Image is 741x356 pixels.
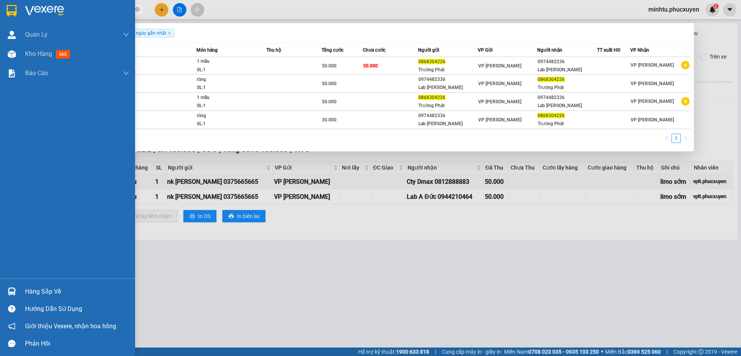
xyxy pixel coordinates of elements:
[418,59,445,64] span: 0868304226
[681,134,690,143] li: Next Page
[322,63,337,69] span: 50.000
[538,58,597,66] div: 0974482236
[25,303,129,315] div: Hướng dẫn sử dụng
[538,77,565,82] span: 0868304226
[322,117,337,123] span: 30.000
[662,134,672,143] button: left
[123,70,129,76] span: down
[662,134,672,143] li: Previous Page
[8,50,16,58] img: warehouse-icon
[25,286,129,297] div: Hàng sắp về
[8,305,15,312] span: question-circle
[478,99,521,104] span: VP [PERSON_NAME]
[25,50,52,57] span: Kho hàng
[25,30,47,39] span: Quản Lý
[665,136,669,140] span: left
[363,63,378,69] span: 50.000
[8,287,16,296] img: warehouse-icon
[197,84,255,92] div: SL: 1
[8,322,15,330] span: notification
[25,338,129,349] div: Phản hồi
[630,47,649,53] span: VP Nhận
[197,66,255,74] div: SL: 1
[120,29,174,37] span: Gửi 3 ngày gần nhất
[197,112,255,120] div: răng
[681,61,690,69] span: plus-circle
[538,66,597,74] div: Lab [PERSON_NAME]
[631,99,674,104] span: VP [PERSON_NAME]
[538,84,597,92] div: Trường Phát
[25,321,116,331] span: Giới thiệu Vexere, nhận hoa hồng
[197,76,255,84] div: răng
[135,6,140,13] span: close-circle
[418,84,477,92] div: Lab [PERSON_NAME]
[538,102,597,110] div: Lab [PERSON_NAME]
[321,47,343,53] span: Tổng cước
[322,81,337,86] span: 50.000
[478,63,521,69] span: VP [PERSON_NAME]
[478,81,521,86] span: VP [PERSON_NAME]
[418,102,477,110] div: Trường Phát
[197,57,255,66] div: 1 mẫu
[631,62,674,68] span: VP [PERSON_NAME]
[538,113,565,118] span: 0868304226
[197,120,255,128] div: SL: 1
[322,99,337,104] span: 50.000
[681,134,690,143] button: right
[418,112,477,120] div: 0974482336
[538,120,597,128] div: Trường Phát
[418,95,445,100] span: 0868304226
[135,7,140,12] span: close-circle
[167,31,171,35] span: close
[363,47,386,53] span: Chưa cước
[672,134,681,143] li: 1
[672,134,680,143] a: 1
[631,81,674,86] span: VP [PERSON_NAME]
[8,69,16,77] img: solution-icon
[7,5,17,17] img: logo-vxr
[683,136,688,140] span: right
[8,340,15,347] span: message
[197,94,255,102] div: 1 mẫu
[631,117,674,123] span: VP [PERSON_NAME]
[418,66,477,74] div: Trường Phát
[25,68,48,78] span: Báo cáo
[196,47,218,53] span: Món hàng
[418,76,477,84] div: 0974482336
[681,97,690,106] span: plus-circle
[266,47,281,53] span: Thu hộ
[537,47,562,53] span: Người nhận
[478,117,521,123] span: VP [PERSON_NAME]
[597,47,621,53] span: TT xuất HĐ
[8,31,16,39] img: warehouse-icon
[418,47,439,53] span: Người gửi
[56,50,70,59] span: mới
[123,32,129,38] span: down
[418,120,477,128] div: Lab [PERSON_NAME]
[538,94,597,102] div: 0974482336
[478,47,492,53] span: VP Gửi
[197,102,255,110] div: SL: 1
